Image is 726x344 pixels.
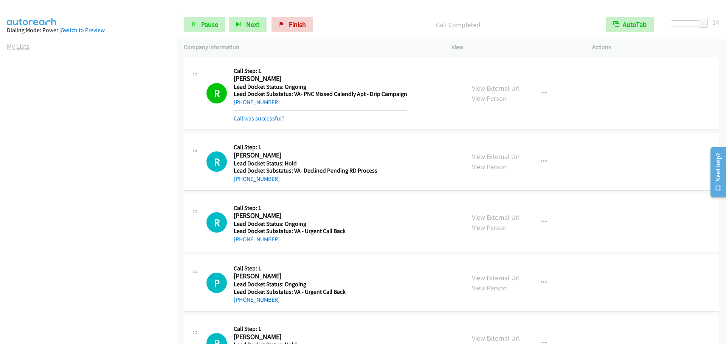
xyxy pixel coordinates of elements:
[234,227,405,235] h5: Lead Docket Substatus: VA - Urgent Call Back
[234,175,280,182] a: [PHONE_NUMBER]
[472,162,507,171] a: View Person
[234,143,405,151] h5: Call Step: 1
[206,273,227,293] div: The call is yet to be attempted
[184,17,225,32] a: Pause
[472,94,507,103] a: View Person
[7,26,170,35] div: Dialing Mode: Power |
[606,17,654,32] button: AutoTab
[234,167,405,174] h5: Lead Docket Substatus: VA- Declined Pending RD Process
[234,151,405,160] h2: [PERSON_NAME]
[234,281,405,288] h5: Lead Docket Status: Ongoing
[234,265,405,272] h5: Call Step: 1
[201,20,218,29] span: Pause
[472,223,507,232] a: View Person
[234,74,405,83] h2: [PERSON_NAME]
[289,20,306,29] span: Finish
[234,99,280,106] a: [PHONE_NUMBER]
[7,42,29,51] a: My Lists
[234,272,405,281] h2: [PERSON_NAME]
[206,83,227,103] h1: R
[271,17,313,32] a: Finish
[234,220,405,228] h5: Lead Docket Status: Ongoing
[234,83,407,91] h5: Lead Docket Status: Ongoing
[234,90,407,98] h5: Lead Docket Substatus: VA- PNC Missed Calendly Apt - Drip Campaign
[472,273,520,282] a: View External Url
[234,288,405,296] h5: Lead Docket Substatus: VA - Urgent Call Back
[234,333,405,341] h2: [PERSON_NAME]
[451,43,579,52] p: View
[206,273,227,293] h1: P
[472,334,520,342] a: View External Url
[234,204,405,212] h5: Call Step: 1
[234,325,405,333] h5: Call Step: 1
[206,212,227,233] h1: R
[234,115,284,122] a: Call was successful?
[472,213,520,222] a: View External Url
[234,236,280,243] a: [PHONE_NUMBER]
[712,17,719,27] div: 14
[472,84,520,93] a: View External Url
[229,17,267,32] button: Next
[704,142,726,202] iframe: Resource Center
[246,20,259,29] span: Next
[234,67,407,75] h5: Call Step: 1
[234,160,405,167] h5: Lead Docket Status: Hold
[592,43,719,52] p: Actions
[472,152,520,161] a: View External Url
[206,151,227,172] h1: R
[234,211,405,220] h2: [PERSON_NAME]
[234,296,280,303] a: [PHONE_NUMBER]
[61,26,105,34] a: Switch to Preview
[184,43,438,52] p: Company Information
[323,20,593,30] p: Call Completed
[472,284,507,292] a: View Person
